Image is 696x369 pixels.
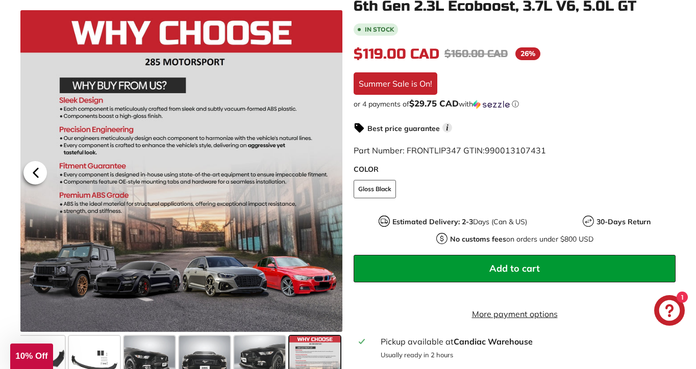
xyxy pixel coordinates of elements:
span: Add to cart [489,262,540,274]
p: Usually ready in 2 hours [381,350,670,360]
span: $29.75 CAD [409,98,459,109]
button: Add to cart [354,255,676,282]
div: or 4 payments of with [354,99,676,109]
div: or 4 payments of$29.75 CADwithSezzle Click to learn more about Sezzle [354,99,676,109]
span: $160.00 CAD [444,47,508,60]
a: More payment options [354,308,676,320]
span: i [442,123,452,133]
strong: Best price guarantee [367,124,440,133]
b: In stock [365,27,394,33]
strong: Estimated Delivery: 2-3 [392,217,473,226]
strong: Candiac Warehouse [454,336,533,347]
strong: 30-Days Return [596,217,651,226]
img: Sezzle [473,100,510,109]
span: 26% [515,47,540,60]
strong: No customs fees [450,234,506,244]
inbox-online-store-chat: Shopify online store chat [651,295,688,328]
p: on orders under $800 USD [450,234,593,245]
span: 10% Off [15,351,47,361]
span: Part Number: FRONTLIP347 GTIN: [354,145,546,155]
label: COLOR [354,164,676,175]
div: Summer Sale is On! [354,72,437,95]
div: 10% Off [10,344,53,369]
p: Days (Can & US) [392,217,527,227]
span: 990013107431 [485,145,546,155]
span: $119.00 CAD [354,45,439,63]
div: Pickup available at [381,335,670,348]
